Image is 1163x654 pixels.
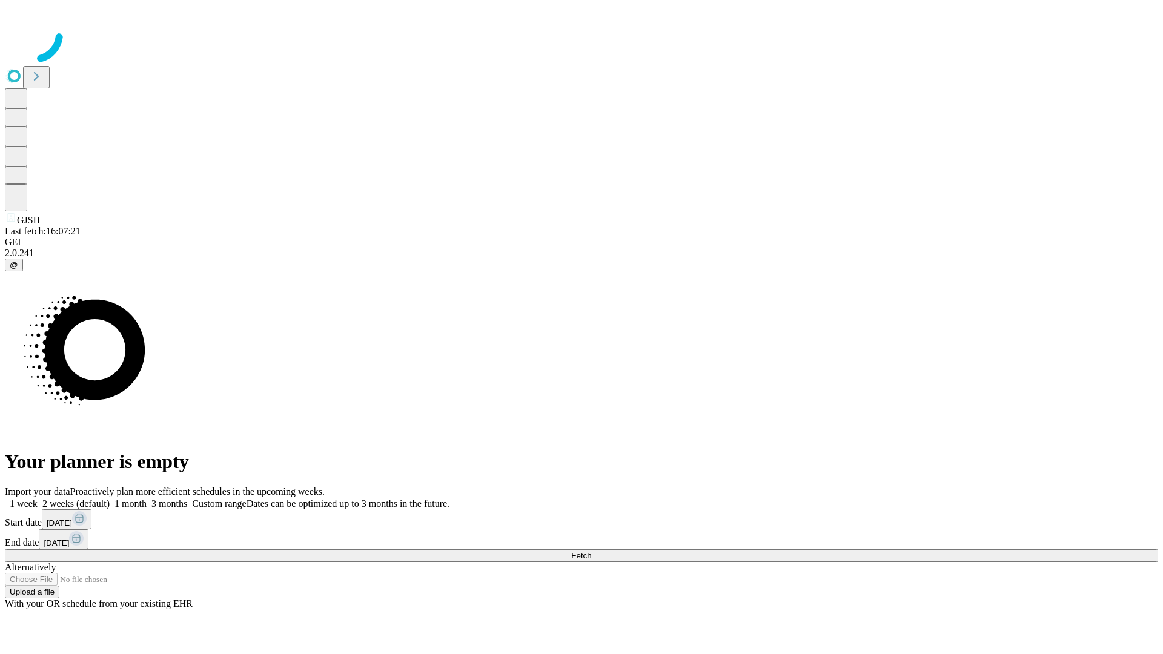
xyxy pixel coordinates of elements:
[5,509,1158,529] div: Start date
[70,486,325,497] span: Proactively plan more efficient schedules in the upcoming weeks.
[571,551,591,560] span: Fetch
[247,498,449,509] span: Dates can be optimized up to 3 months in the future.
[39,529,88,549] button: [DATE]
[44,538,69,547] span: [DATE]
[5,529,1158,549] div: End date
[5,259,23,271] button: @
[5,237,1158,248] div: GEI
[5,562,56,572] span: Alternatively
[114,498,147,509] span: 1 month
[5,598,193,609] span: With your OR schedule from your existing EHR
[5,486,70,497] span: Import your data
[47,518,72,527] span: [DATE]
[42,498,110,509] span: 2 weeks (default)
[5,248,1158,259] div: 2.0.241
[17,215,40,225] span: GJSH
[10,260,18,269] span: @
[5,586,59,598] button: Upload a file
[42,509,91,529] button: [DATE]
[10,498,38,509] span: 1 week
[192,498,246,509] span: Custom range
[5,451,1158,473] h1: Your planner is empty
[5,226,81,236] span: Last fetch: 16:07:21
[5,549,1158,562] button: Fetch
[151,498,187,509] span: 3 months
